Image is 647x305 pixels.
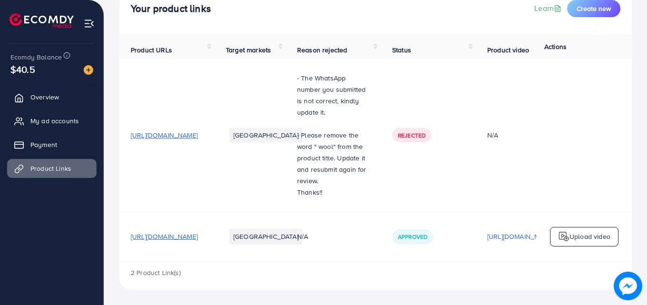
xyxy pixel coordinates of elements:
[30,140,57,149] span: Payment
[7,88,97,107] a: Overview
[230,229,302,244] li: [GEOGRAPHIC_DATA]
[7,111,97,130] a: My ad accounts
[487,231,554,242] p: [URL][DOMAIN_NAME]
[614,272,642,300] img: image
[10,62,35,76] span: $40.5
[131,3,211,15] h4: Your product links
[398,131,425,139] span: Rejected
[398,233,427,241] span: Approved
[392,45,411,55] span: Status
[131,130,198,140] span: [URL][DOMAIN_NAME]
[570,231,610,242] p: Upload video
[7,159,97,178] a: Product Links
[297,45,347,55] span: Reason rejected
[487,45,529,55] span: Product video
[544,42,567,51] span: Actions
[534,3,563,14] a: Learn
[577,4,611,13] span: Create new
[10,52,62,62] span: Ecomdy Balance
[487,130,554,140] div: N/A
[131,45,172,55] span: Product URLs
[558,231,570,242] img: logo
[30,92,59,102] span: Overview
[297,187,369,198] p: Thanks!!
[30,164,71,173] span: Product Links
[297,72,369,118] p: - The WhatsApp number you submitted is not correct, kindly update it.
[131,268,181,277] span: 2 Product Link(s)
[297,232,308,241] span: N/A
[10,13,74,28] img: logo
[84,18,95,29] img: menu
[297,129,369,187] p: - Please remove the word " wool" from the product title. Update it and resubmit again for review.
[131,232,198,241] span: [URL][DOMAIN_NAME]
[84,65,93,75] img: image
[230,128,302,143] li: [GEOGRAPHIC_DATA]
[30,116,79,126] span: My ad accounts
[226,45,271,55] span: Target markets
[7,135,97,154] a: Payment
